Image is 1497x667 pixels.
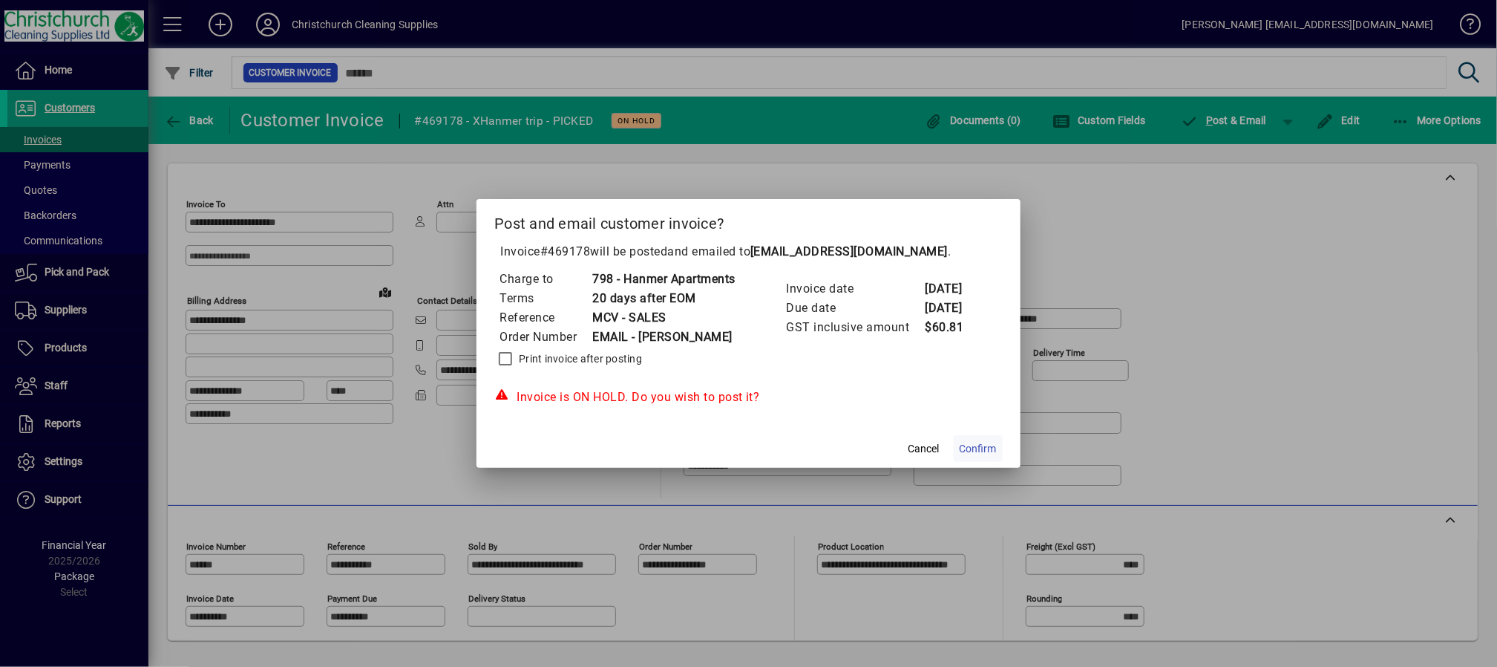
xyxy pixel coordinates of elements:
[786,279,925,299] td: Invoice date
[592,270,736,289] td: 798 - Hanmer Apartments
[516,351,642,366] label: Print invoice after posting
[925,299,984,318] td: [DATE]
[960,441,997,457] span: Confirm
[494,388,1003,406] div: Invoice is ON HOLD. Do you wish to post it?
[499,328,592,347] td: Order Number
[499,289,592,308] td: Terms
[499,270,592,289] td: Charge to
[750,244,948,258] b: [EMAIL_ADDRESS][DOMAIN_NAME]
[476,199,1021,242] h2: Post and email customer invoice?
[592,289,736,308] td: 20 days after EOM
[592,308,736,328] td: MCV - SALES
[499,308,592,328] td: Reference
[925,279,984,299] td: [DATE]
[908,441,940,457] span: Cancel
[925,318,984,337] td: $60.81
[900,435,948,462] button: Cancel
[540,244,591,258] span: #469178
[954,435,1003,462] button: Confirm
[786,299,925,318] td: Due date
[494,243,1003,261] p: Invoice will be posted .
[786,318,925,337] td: GST inclusive amount
[667,244,948,258] span: and emailed to
[592,328,736,347] td: EMAIL - [PERSON_NAME]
